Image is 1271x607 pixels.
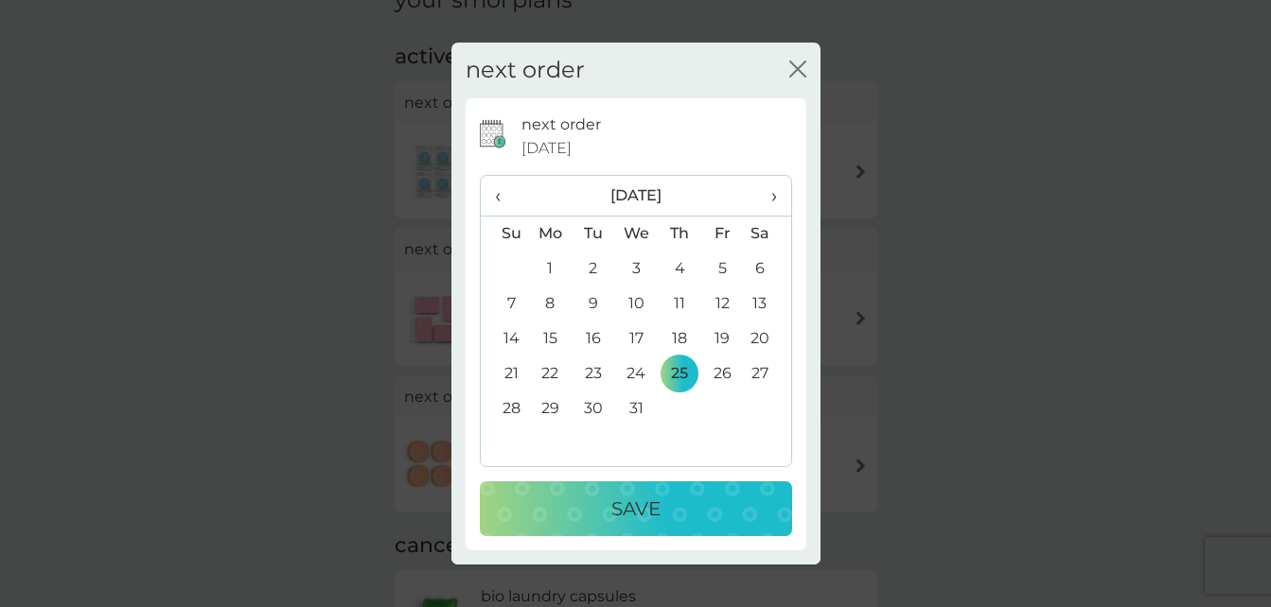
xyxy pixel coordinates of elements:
td: 2 [572,251,614,286]
td: 16 [572,321,614,356]
th: Sa [743,216,790,251]
td: 30 [572,391,614,426]
td: 7 [481,286,529,321]
td: 22 [529,356,573,391]
td: 9 [572,286,614,321]
th: Fr [701,216,744,251]
td: 25 [658,356,700,391]
th: Su [481,216,529,251]
span: [DATE] [521,136,572,161]
td: 14 [481,321,529,356]
td: 15 [529,321,573,356]
td: 20 [743,321,790,356]
td: 29 [529,391,573,426]
td: 3 [614,251,658,286]
td: 5 [701,251,744,286]
td: 8 [529,286,573,321]
td: 26 [701,356,744,391]
td: 24 [614,356,658,391]
button: Save [480,481,792,536]
td: 18 [658,321,700,356]
td: 21 [481,356,529,391]
td: 23 [572,356,614,391]
td: 10 [614,286,658,321]
th: Th [658,216,700,251]
td: 4 [658,251,700,286]
td: 27 [743,356,790,391]
th: [DATE] [529,176,744,217]
td: 6 [743,251,790,286]
td: 17 [614,321,658,356]
td: 12 [701,286,744,321]
td: 31 [614,391,658,426]
th: Mo [529,216,573,251]
button: close [789,61,806,80]
span: › [757,176,776,216]
td: 11 [658,286,700,321]
td: 13 [743,286,790,321]
span: ‹ [495,176,515,216]
th: We [614,216,658,251]
h2: next order [466,57,585,84]
th: Tu [572,216,614,251]
td: 1 [529,251,573,286]
p: next order [521,113,601,137]
td: 19 [701,321,744,356]
p: Save [611,494,661,524]
td: 28 [481,391,529,426]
